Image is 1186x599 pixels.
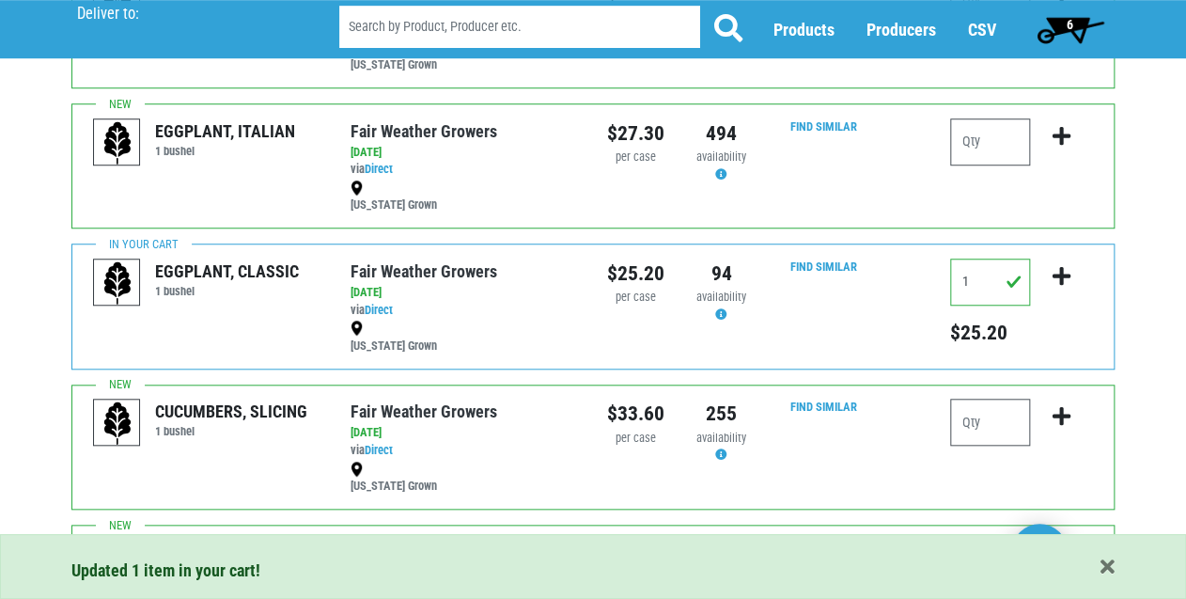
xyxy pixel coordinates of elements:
span: availability [696,290,746,304]
a: CSV [968,20,996,39]
img: placeholder-variety-43d6402dacf2d531de610a020419775a.svg [94,260,141,307]
div: [US_STATE] Grown [351,460,579,496]
div: EGGPLANT, ITALIAN [155,118,295,144]
div: 94 [693,259,750,289]
img: placeholder-variety-43d6402dacf2d531de610a020419775a.svg [94,119,141,166]
div: per case [607,430,664,448]
a: Direct [365,443,393,457]
div: [US_STATE] Grown [351,320,579,355]
input: Qty [950,118,1030,166]
span: availability [696,150,746,164]
input: Qty [950,259,1030,306]
div: CUCUMBERS, SLICING [155,399,307,424]
div: [DATE] [351,144,579,162]
a: Fair Weather Growers [351,402,497,421]
a: 6 [1028,10,1112,48]
a: Fair Weather Growers [351,121,497,141]
a: Find Similar [789,400,856,414]
div: 494 [693,118,750,149]
span: availability [696,431,746,445]
div: [DATE] [351,424,579,442]
a: Products [773,20,835,39]
div: $27.30 [607,118,664,149]
div: Availability may be subject to change. [693,289,750,324]
div: [DATE] [351,284,579,302]
h5: Total price [950,321,1030,345]
div: $33.60 [607,399,664,429]
input: Search by Product, Producer etc. [339,6,700,48]
div: [US_STATE] Grown [351,179,579,214]
div: via [351,161,579,179]
h6: 1 bushel [155,424,307,438]
h6: 1 bushel [155,144,295,158]
div: EGGPLANT, CLASSIC [155,259,299,284]
div: via [351,442,579,460]
div: $25.20 [607,259,664,289]
div: via [351,302,579,320]
a: Direct [365,303,393,317]
input: Qty [950,399,1030,446]
a: Direct [365,162,393,176]
a: Fair Weather Growers [351,261,497,281]
div: per case [607,289,664,307]
div: per case [607,149,664,166]
img: map_marker-0e94453035b3232a4d21701695807de9.png [351,181,363,196]
img: map_marker-0e94453035b3232a4d21701695807de9.png [351,462,363,477]
img: map_marker-0e94453035b3232a4d21701695807de9.png [351,321,363,336]
div: 255 [693,399,750,429]
p: Deliver to: [77,5,291,24]
a: Find Similar [789,260,856,274]
a: Find Similar [789,119,856,134]
img: placeholder-variety-43d6402dacf2d531de610a020419775a.svg [94,400,141,447]
div: Updated 1 item in your cart! [71,558,1115,583]
a: Producers [866,20,936,39]
span: 6 [1067,17,1073,32]
h6: 1 bushel [155,284,299,298]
